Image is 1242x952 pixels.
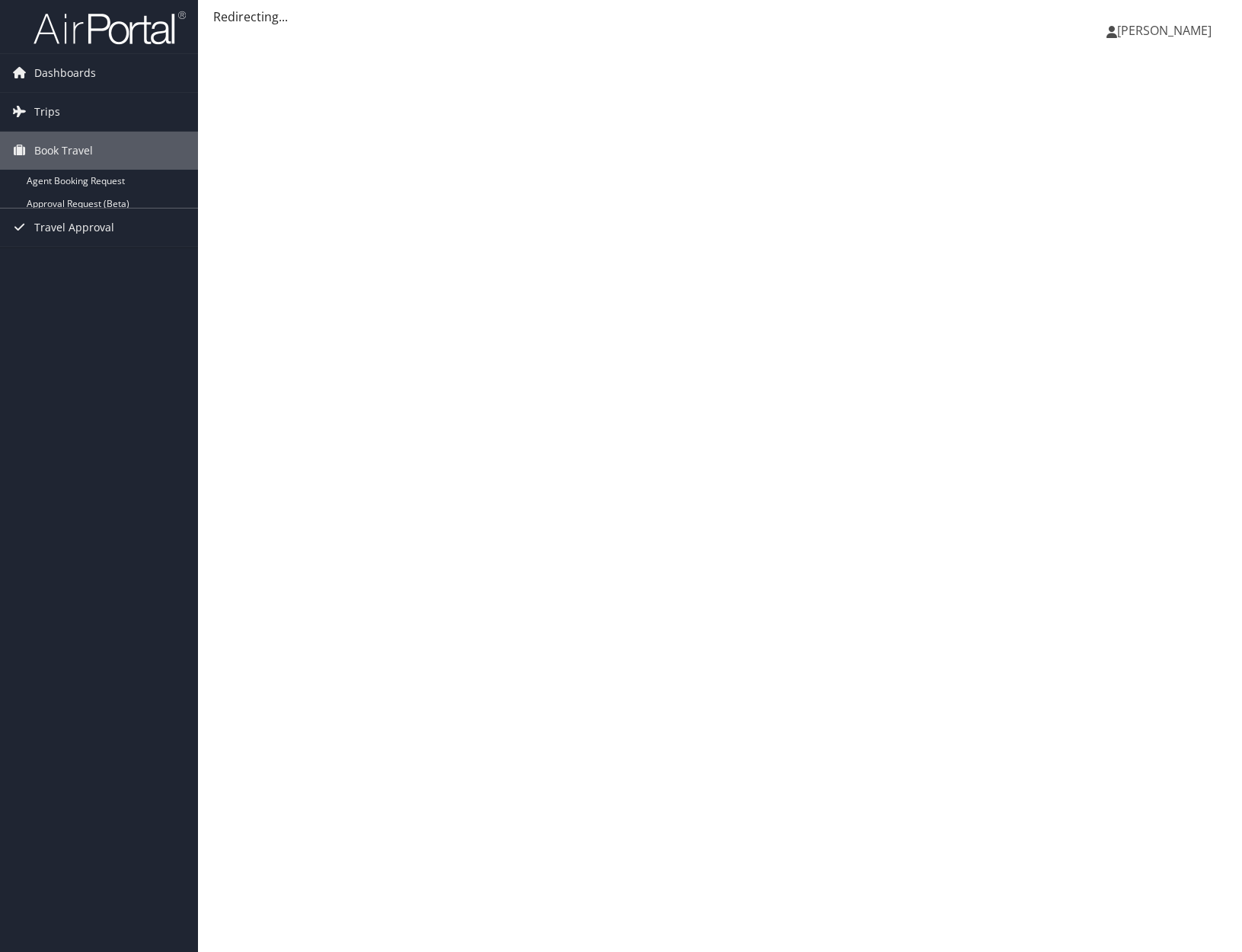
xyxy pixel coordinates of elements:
span: Dashboards [34,54,96,92]
span: Travel Approval [34,209,114,247]
img: airportal-logo.png [34,10,186,46]
span: [PERSON_NAME] [1117,22,1212,39]
a: [PERSON_NAME] [1106,8,1227,53]
span: Book Travel [34,132,93,170]
div: Redirecting... [213,8,1227,26]
span: Trips [34,93,60,131]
